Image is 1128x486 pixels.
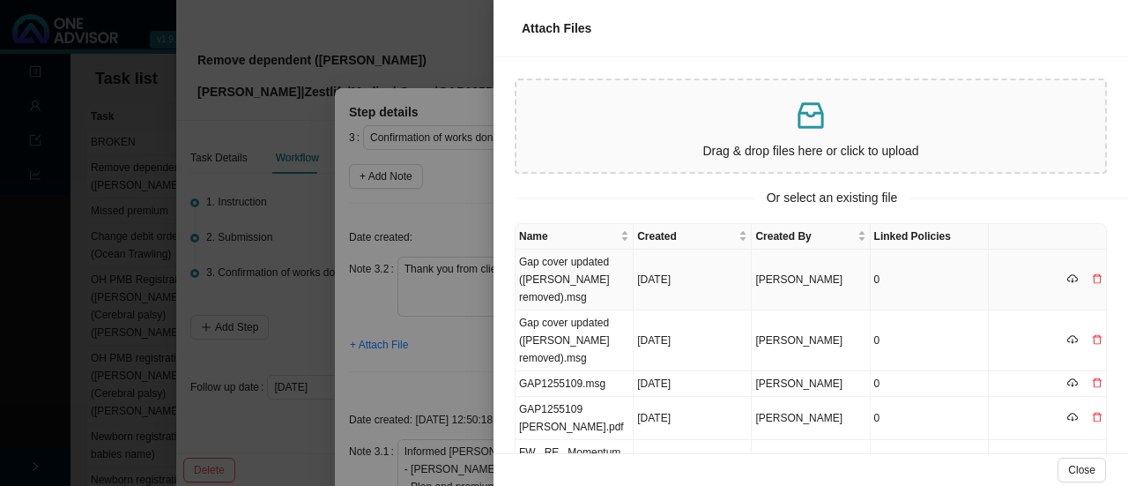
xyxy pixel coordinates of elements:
[871,224,989,250] th: Linked Policies
[755,412,842,424] span: [PERSON_NAME]
[519,228,617,245] span: Name
[871,310,989,371] td: 0
[755,228,853,245] span: Created By
[634,371,752,397] td: [DATE]
[1057,458,1106,482] button: Close
[752,224,870,250] th: Created By
[516,224,634,250] th: Name
[1067,334,1078,345] span: cloud-download
[1092,378,1102,388] span: delete
[637,228,735,245] span: Created
[516,250,634,310] td: Gap cover updated ([PERSON_NAME] removed).msg
[754,188,910,208] span: Or select an existing file
[1067,412,1078,422] span: cloud-download
[1092,273,1102,284] span: delete
[523,141,1098,161] p: Drag & drop files here or click to upload
[516,80,1105,172] span: inboxDrag & drop files here or click to upload
[634,310,752,371] td: [DATE]
[871,250,989,310] td: 0
[871,371,989,397] td: 0
[634,397,752,440] td: [DATE]
[1092,412,1102,422] span: delete
[516,397,634,440] td: GAP1255109 [PERSON_NAME].pdf
[516,371,634,397] td: GAP1255109.msg
[793,98,828,133] span: inbox
[1067,378,1078,388] span: cloud-download
[755,334,842,347] span: [PERSON_NAME]
[1068,461,1095,479] span: Close
[755,378,842,390] span: [PERSON_NAME]
[755,273,842,286] span: [PERSON_NAME]
[522,21,591,35] span: Attach Files
[516,310,634,371] td: Gap cover updated ([PERSON_NAME] removed).msg
[871,397,989,440] td: 0
[1092,334,1102,345] span: delete
[634,250,752,310] td: [DATE]
[634,224,752,250] th: Created
[1067,273,1078,284] span: cloud-download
